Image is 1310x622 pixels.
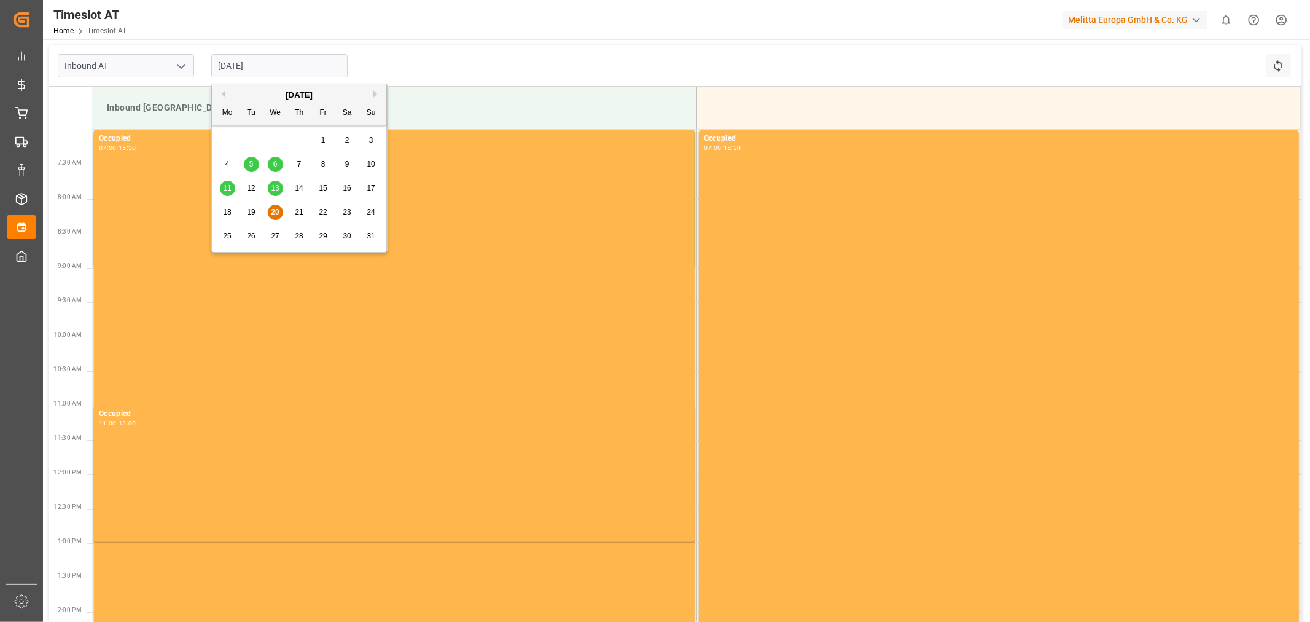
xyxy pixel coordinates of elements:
div: Choose Wednesday, August 27th, 2025 [268,229,283,244]
div: - [117,145,119,151]
span: 20 [271,208,279,216]
div: Su [364,106,379,121]
div: Choose Saturday, August 9th, 2025 [340,157,355,172]
span: 14 [295,184,303,192]
div: Tu [244,106,259,121]
div: Occupied [704,133,1294,145]
span: 2 [345,136,349,144]
span: 26 [247,232,255,240]
div: 15:30 [119,145,136,151]
span: 11 [223,184,231,192]
div: Choose Thursday, August 21st, 2025 [292,205,307,220]
span: 10:30 AM [53,366,82,372]
span: 5 [249,160,254,168]
div: Choose Sunday, August 10th, 2025 [364,157,379,172]
span: 28 [295,232,303,240]
div: - [721,145,723,151]
div: Occupied [99,133,690,145]
div: Choose Saturday, August 16th, 2025 [340,181,355,196]
div: Choose Monday, August 11th, 2025 [220,181,235,196]
div: Choose Friday, August 15th, 2025 [316,181,331,196]
div: Occupied [99,408,690,420]
div: Choose Tuesday, August 12th, 2025 [244,181,259,196]
span: 7 [297,160,302,168]
div: Choose Saturday, August 23rd, 2025 [340,205,355,220]
span: 27 [271,232,279,240]
button: open menu [171,57,190,76]
div: Choose Friday, August 1st, 2025 [316,133,331,148]
span: 17 [367,184,375,192]
div: Fr [316,106,331,121]
span: 9:30 AM [58,297,82,304]
span: 1 [321,136,326,144]
div: Choose Wednesday, August 20th, 2025 [268,205,283,220]
span: 19 [247,208,255,216]
div: Choose Friday, August 8th, 2025 [316,157,331,172]
span: 29 [319,232,327,240]
div: Choose Sunday, August 31st, 2025 [364,229,379,244]
div: [DATE] [212,89,386,101]
div: Choose Friday, August 22nd, 2025 [316,205,331,220]
span: 31 [367,232,375,240]
div: 15:30 [723,145,741,151]
span: 10 [367,160,375,168]
div: Choose Thursday, August 7th, 2025 [292,157,307,172]
span: 7:30 AM [58,159,82,166]
span: 9:00 AM [58,262,82,269]
input: DD.MM.YYYY [211,54,348,77]
span: 25 [223,232,231,240]
div: month 2025-08 [216,128,383,248]
button: Previous Month [218,90,225,98]
div: Choose Sunday, August 3rd, 2025 [364,133,379,148]
span: 12 [247,184,255,192]
input: Type to search/select [58,54,194,77]
span: 21 [295,208,303,216]
div: 07:00 [704,145,722,151]
span: 22 [319,208,327,216]
div: Choose Sunday, August 17th, 2025 [364,181,379,196]
span: 30 [343,232,351,240]
span: 16 [343,184,351,192]
span: 24 [367,208,375,216]
span: 13 [271,184,279,192]
div: Sa [340,106,355,121]
span: 9 [345,160,349,168]
div: Choose Monday, August 18th, 2025 [220,205,235,220]
span: 12:00 PM [53,469,82,476]
div: Choose Thursday, August 14th, 2025 [292,181,307,196]
div: Choose Thursday, August 28th, 2025 [292,229,307,244]
div: Mo [220,106,235,121]
div: - [117,420,119,426]
span: 15 [319,184,327,192]
div: Choose Saturday, August 30th, 2025 [340,229,355,244]
span: 11:30 AM [53,435,82,441]
div: Th [292,106,307,121]
span: 3 [369,136,373,144]
span: 1:30 PM [58,572,82,579]
div: We [268,106,283,121]
span: 12:30 PM [53,503,82,510]
div: Choose Monday, August 25th, 2025 [220,229,235,244]
div: 07:00 [99,145,117,151]
div: Choose Tuesday, August 26th, 2025 [244,229,259,244]
span: 11:00 AM [53,400,82,407]
div: Choose Monday, August 4th, 2025 [220,157,235,172]
span: 10:00 AM [53,331,82,338]
div: Choose Sunday, August 24th, 2025 [364,205,379,220]
span: 1:00 PM [58,538,82,545]
div: 13:00 [119,420,136,426]
span: 2:00 PM [58,607,82,613]
span: 8 [321,160,326,168]
div: Inbound [GEOGRAPHIC_DATA] [102,96,687,119]
div: 11:00 [99,420,117,426]
div: Choose Wednesday, August 13th, 2025 [268,181,283,196]
span: 18 [223,208,231,216]
span: 23 [343,208,351,216]
div: Choose Tuesday, August 19th, 2025 [244,205,259,220]
span: 6 [273,160,278,168]
div: Choose Tuesday, August 5th, 2025 [244,157,259,172]
a: Home [53,26,74,35]
div: Timeslot AT [53,6,127,24]
span: 4 [225,160,230,168]
div: Choose Saturday, August 2nd, 2025 [340,133,355,148]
